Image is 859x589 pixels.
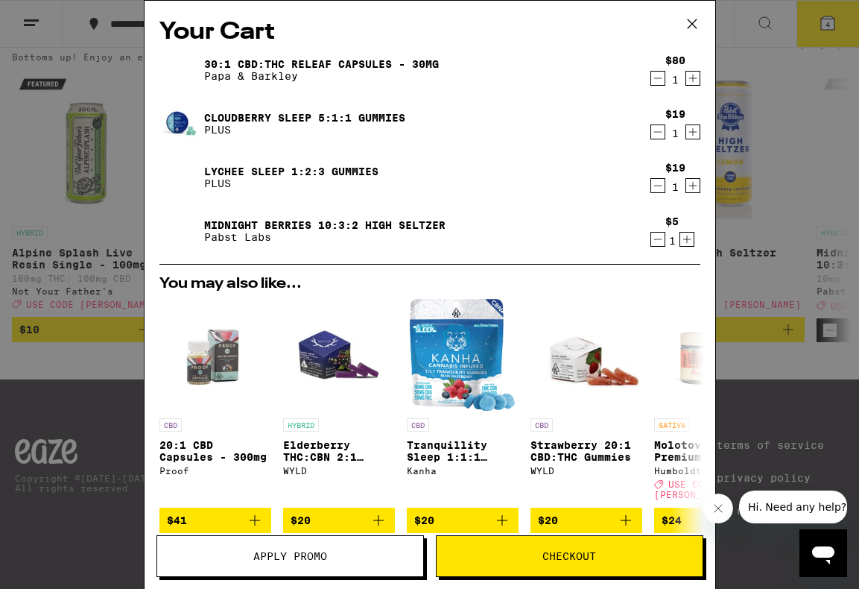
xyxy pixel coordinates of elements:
[542,551,596,561] span: Checkout
[665,54,685,66] div: $80
[530,299,642,508] a: Open page for Strawberry 20:1 CBD:THC Gummies from WYLD
[662,514,682,526] span: $24
[407,439,519,463] p: Tranquillity Sleep 1:1:1 CBN:CBG Gummies
[159,508,271,533] button: Add to bag
[739,491,847,523] iframe: Message from company
[159,299,271,411] img: Proof - 20:1 CBD Capsules - 300mg
[159,157,201,198] img: Lychee SLEEP 1:2:3 Gummies
[685,178,700,193] button: Increment
[436,535,703,577] button: Checkout
[414,514,434,526] span: $20
[253,551,327,561] span: Apply Promo
[283,466,395,476] div: WYLD
[204,58,439,70] a: 30:1 CBD:THC Releaf Capsules - 30mg
[167,514,187,526] span: $41
[665,127,685,139] div: 1
[530,466,642,476] div: WYLD
[159,103,201,145] img: Cloudberry SLEEP 5:1:1 Gummies
[204,219,446,231] a: Midnight Berries 10:3:2 High Seltzer
[665,162,685,174] div: $19
[665,181,685,193] div: 1
[410,299,514,411] img: Kanha - Tranquillity Sleep 1:1:1 CBN:CBG Gummies
[159,49,201,91] img: 30:1 CBD:THC Releaf Capsules - 30mg
[156,535,424,577] button: Apply Promo
[204,231,446,243] p: Pabst Labs
[654,479,732,500] span: USE CODE [PERSON_NAME]
[654,299,766,508] a: Open page for Molotov Cocktail Premium - 4g from Humboldt Farms
[654,418,690,432] p: SATIVA
[283,299,395,508] a: Open page for Elderberry THC:CBN 2:1 Gummies from WYLD
[204,124,405,136] p: PLUS
[654,299,766,411] img: Humboldt Farms - Molotov Cocktail Premium - 4g
[538,514,558,526] span: $20
[530,508,642,533] button: Add to bag
[159,16,700,49] h2: Your Cart
[654,439,766,463] p: Molotov Cocktail Premium - 4g
[650,71,665,86] button: Decrement
[407,299,519,508] a: Open page for Tranquillity Sleep 1:1:1 CBN:CBG Gummies from Kanha
[204,112,405,124] a: Cloudberry SLEEP 5:1:1 Gummies
[283,508,395,533] button: Add to bag
[530,439,642,463] p: Strawberry 20:1 CBD:THC Gummies
[283,439,395,463] p: Elderberry THC:CBN 2:1 Gummies
[703,494,733,523] iframe: Close message
[407,418,429,432] p: CBD
[407,508,519,533] button: Add to bag
[799,529,847,577] iframe: Button to launch messaging window
[204,70,439,82] p: Papa & Barkley
[665,215,679,227] div: $5
[204,166,378,177] a: Lychee SLEEP 1:2:3 Gummies
[650,178,665,193] button: Decrement
[654,466,766,476] div: Humboldt Farms
[159,277,700,292] h2: You may also like...
[530,299,642,411] img: WYLD - Strawberry 20:1 CBD:THC Gummies
[283,299,395,411] img: WYLD - Elderberry THC:CBN 2:1 Gummies
[407,466,519,476] div: Kanha
[159,439,271,463] p: 20:1 CBD Capsules - 300mg
[159,210,201,252] img: Midnight Berries 10:3:2 High Seltzer
[530,418,553,432] p: CBD
[654,508,766,533] button: Add to bag
[665,108,685,120] div: $19
[665,235,679,247] div: 1
[679,232,694,247] button: Increment
[685,71,700,86] button: Increment
[650,232,665,247] button: Decrement
[283,418,319,432] p: HYBRID
[159,299,271,508] a: Open page for 20:1 CBD Capsules - 300mg from Proof
[665,74,685,86] div: 1
[291,514,311,526] span: $20
[204,177,378,189] p: PLUS
[685,125,700,139] button: Increment
[650,125,665,139] button: Decrement
[159,466,271,476] div: Proof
